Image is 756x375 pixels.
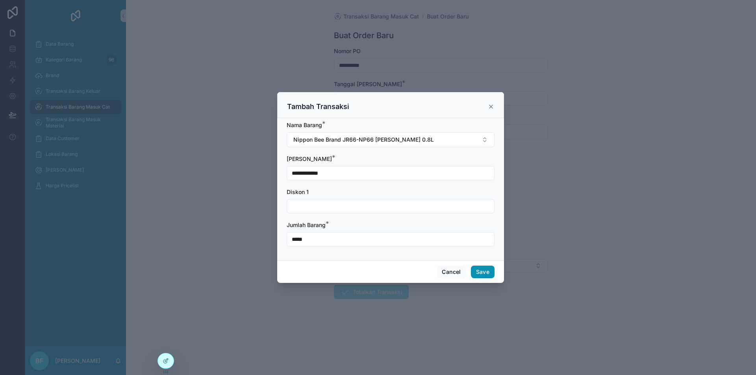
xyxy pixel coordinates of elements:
span: Nippon Bee Brand JR66-NP66 [PERSON_NAME] 0.8L [293,136,434,144]
button: Select Button [287,132,495,147]
span: [PERSON_NAME] [287,155,332,162]
span: Nama Barang [287,122,322,128]
h3: Tambah Transaksi [287,102,349,111]
button: Save [471,266,495,278]
span: Diskon 1 [287,188,309,195]
button: Cancel [437,266,466,278]
span: Jumlah Barang [287,222,326,228]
